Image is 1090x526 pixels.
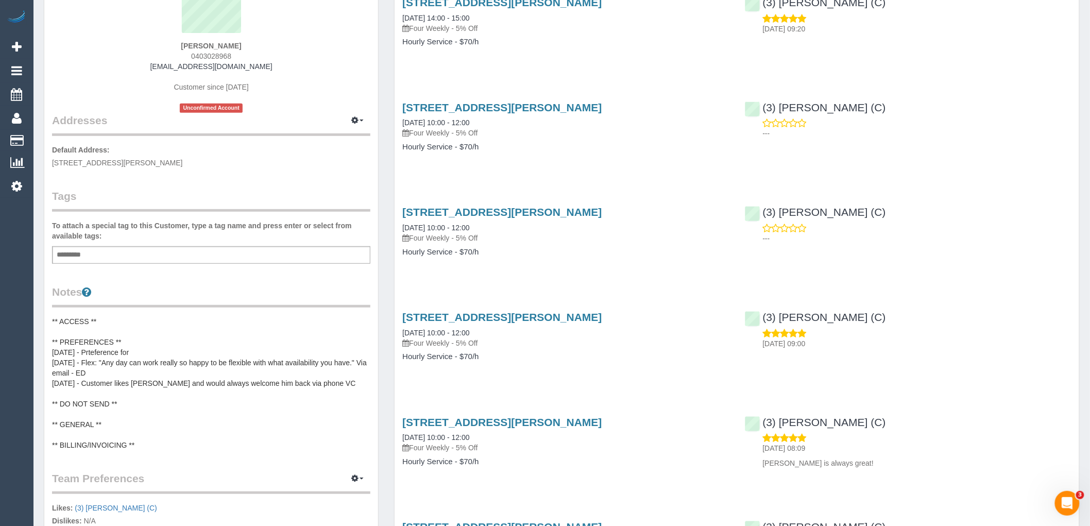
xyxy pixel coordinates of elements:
a: [EMAIL_ADDRESS][DOMAIN_NAME] [150,62,272,71]
label: Likes: [52,503,73,513]
span: Unconfirmed Account [180,104,243,112]
h4: Hourly Service - $70/h [402,457,729,466]
a: [DATE] 10:00 - 12:00 [402,118,469,127]
a: [STREET_ADDRESS][PERSON_NAME] [402,101,602,113]
span: 0403028968 [191,52,231,60]
legend: Team Preferences [52,471,370,494]
p: Four Weekly - 5% Off [402,128,729,138]
p: Four Weekly - 5% Off [402,233,729,243]
a: [STREET_ADDRESS][PERSON_NAME] [402,206,602,218]
p: --- [763,233,1071,244]
a: [DATE] 14:00 - 15:00 [402,14,469,22]
p: [DATE] 09:20 [763,24,1071,34]
a: (3) [PERSON_NAME] (C) [745,416,886,428]
label: Dislikes: [52,516,82,526]
label: Default Address: [52,145,110,155]
p: Four Weekly - 5% Off [402,443,729,453]
h4: Hourly Service - $70/h [402,38,729,46]
a: (3) [PERSON_NAME] (C) [745,101,886,113]
h4: Hourly Service - $70/h [402,143,729,151]
label: To attach a special tag to this Customer, type a tag name and press enter or select from availabl... [52,220,370,241]
p: Four Weekly - 5% Off [402,338,729,348]
img: Automaid Logo [6,10,27,25]
a: [STREET_ADDRESS][PERSON_NAME] [402,311,602,323]
a: [DATE] 10:00 - 12:00 [402,329,469,337]
a: (3) [PERSON_NAME] (C) [745,206,886,218]
span: Customer since [DATE] [174,83,249,91]
strong: [PERSON_NAME] [181,42,241,50]
a: [DATE] 10:00 - 12:00 [402,433,469,442]
a: (3) [PERSON_NAME] (C) [75,504,157,512]
p: [DATE] 08:09 [763,443,1071,453]
p: --- [763,128,1071,139]
span: 3 [1076,491,1084,499]
span: N/A [83,517,95,525]
a: [STREET_ADDRESS][PERSON_NAME] [402,416,602,428]
h4: Hourly Service - $70/h [402,352,729,361]
a: (3) [PERSON_NAME] (C) [745,311,886,323]
span: [STREET_ADDRESS][PERSON_NAME] [52,159,183,167]
p: [DATE] 09:00 [763,338,1071,349]
p: Four Weekly - 5% Off [402,23,729,33]
h4: Hourly Service - $70/h [402,248,729,257]
a: [DATE] 10:00 - 12:00 [402,224,469,232]
iframe: Intercom live chat [1055,491,1080,516]
legend: Notes [52,284,370,308]
legend: Tags [52,189,370,212]
p: [PERSON_NAME] is always great! [763,458,1071,468]
pre: ** ACCESS ** ** PREFERENCES ** [DATE] - Prteference for [DATE] - Flex: "Any day can work really s... [52,316,370,450]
